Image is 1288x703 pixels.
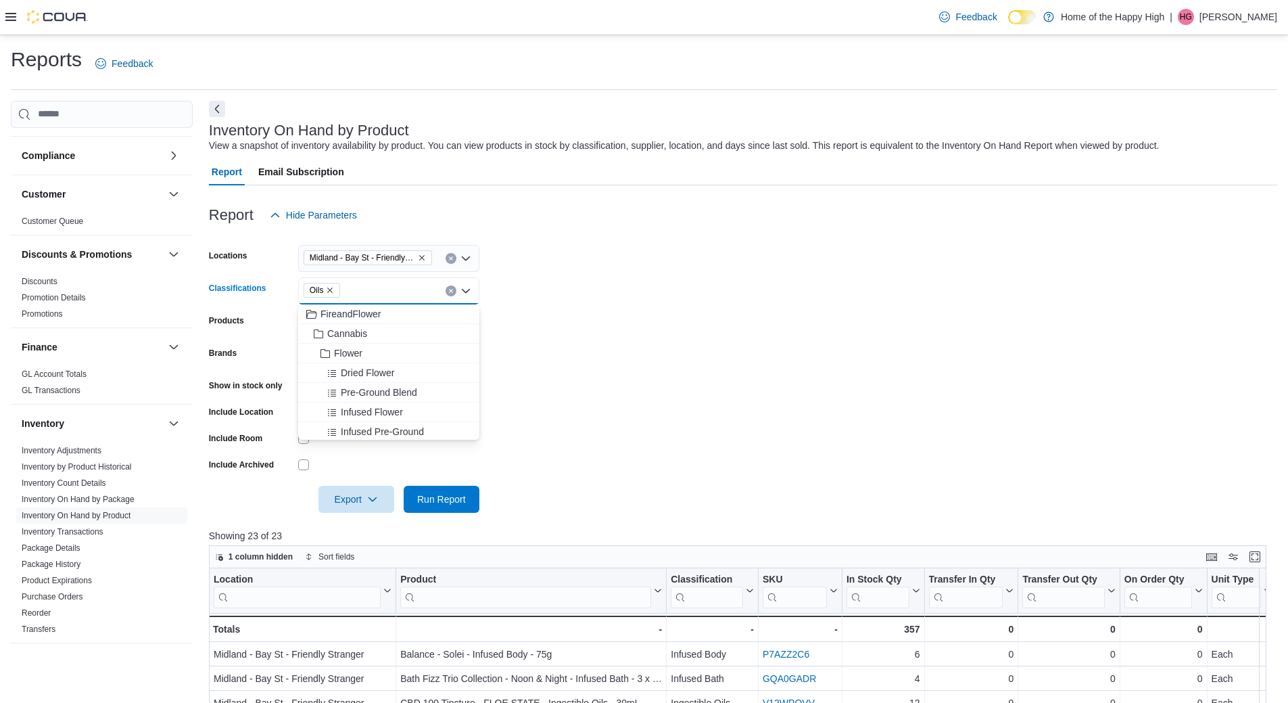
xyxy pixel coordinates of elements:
button: Infused Pre-Ground [298,422,479,442]
a: Product Expirations [22,576,92,585]
h3: Finance [22,340,57,354]
div: Transfer In Qty [928,574,1003,608]
span: Export [327,486,386,513]
div: Unit Type [1211,574,1261,608]
a: Inventory Adjustments [22,446,101,455]
div: Classification [671,574,743,608]
div: Balance - Solei - Infused Body - 75g [400,646,662,662]
div: SKU URL [763,574,827,608]
button: Dried Flower [298,363,479,383]
label: Include Location [209,407,273,417]
div: Product [400,574,651,608]
span: Inventory Count Details [22,478,106,489]
span: Run Report [417,493,466,506]
button: Customer [166,186,182,202]
span: Pre-Ground Blend [341,386,417,399]
h3: Report [209,207,254,223]
button: Run Report [404,486,479,513]
span: Product Expirations [22,575,92,586]
div: Totals [213,621,391,637]
button: Loyalty [166,654,182,671]
button: Transfer Out Qty [1022,574,1115,608]
button: Sort fields [300,549,360,565]
h1: Reports [11,46,82,73]
button: Export [318,486,394,513]
a: Inventory On Hand by Product [22,511,130,520]
button: Transfer In Qty [928,574,1013,608]
div: 4 [846,671,920,687]
button: FireandFlower [298,304,479,324]
a: Promotions [22,309,63,319]
div: Infused Bath [671,671,754,687]
div: 0 [1022,646,1115,662]
span: Dark Mode [1008,24,1009,25]
div: Unit Type [1211,574,1261,587]
span: Infused Pre-Ground [341,425,424,438]
span: Package History [22,559,80,570]
p: | [1170,9,1172,25]
label: Products [209,315,244,326]
span: 1 column hidden [229,551,293,562]
a: Feedback [934,3,1002,30]
p: [PERSON_NAME] [1199,9,1277,25]
span: Oils [304,283,341,298]
button: Next [209,101,225,117]
a: Feedback [90,50,158,77]
button: Discounts & Promotions [166,246,182,263]
div: 0 [928,621,1013,637]
button: On Order Qty [1124,574,1203,608]
div: On Order Qty [1124,574,1192,608]
span: Purchase Orders [22,591,83,602]
div: SKU [763,574,827,587]
a: Customer Queue [22,217,83,226]
button: SKU [763,574,838,608]
span: Midland - Bay St - Friendly Stranger [304,250,432,265]
div: 6 [846,646,920,662]
div: 0 [1124,671,1203,687]
button: Close list of options [460,286,471,296]
button: Classification [671,574,754,608]
div: 0 [1124,621,1203,637]
label: Classifications [209,283,266,294]
h3: Discounts & Promotions [22,248,132,261]
button: Inventory [22,417,163,430]
div: 0 [1124,646,1203,662]
a: GL Transactions [22,386,80,395]
div: On Order Qty [1124,574,1192,587]
a: Discounts [22,277,57,286]
h3: Customer [22,187,66,201]
label: Locations [209,250,247,261]
span: HG [1180,9,1192,25]
span: FireandFlower [320,307,381,321]
span: Report [212,158,242,185]
div: Classification [671,574,743,587]
a: Transfers [22,625,55,634]
a: Inventory Transactions [22,527,103,537]
div: Hayley Gower [1178,9,1194,25]
span: Promotions [22,309,63,319]
div: Transfer Out Qty [1022,574,1104,587]
a: GL Account Totals [22,369,87,379]
span: Inventory On Hand by Product [22,510,130,521]
p: Showing 23 of 23 [209,529,1277,543]
button: Keyboard shortcuts [1203,549,1220,565]
h3: Inventory [22,417,64,430]
button: Compliance [166,148,182,164]
div: Transfer In Qty [928,574,1003,587]
label: Brands [209,348,237,359]
a: P7AZZ2C6 [763,649,809,660]
a: Reorder [22,608,51,618]
span: Promotion Details [22,292,86,303]
span: Dried Flower [341,366,394,380]
div: In Stock Qty [846,574,909,608]
div: Discounts & Promotions [11,273,193,327]
button: Location [214,574,391,608]
input: Dark Mode [1008,10,1036,24]
div: Finance [11,366,193,404]
button: Display options [1225,549,1241,565]
div: Each [1211,646,1272,662]
button: Hide Parameters [264,202,362,229]
button: Finance [166,339,182,355]
label: Include Room [209,433,262,444]
button: 1 column hidden [210,549,298,565]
